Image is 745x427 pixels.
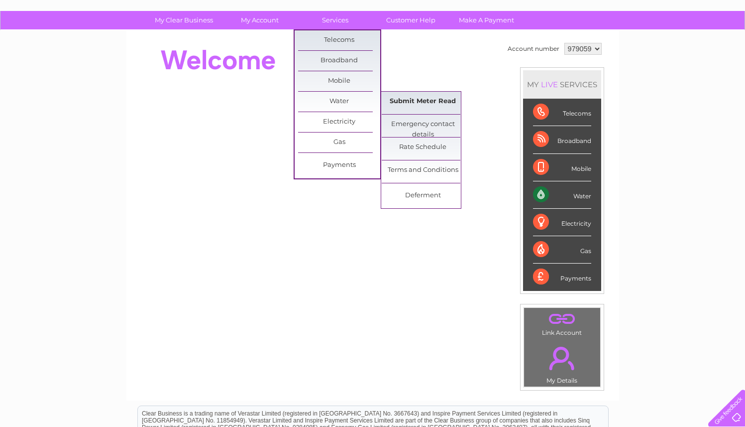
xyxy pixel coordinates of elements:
[533,209,591,236] div: Electricity
[298,30,380,50] a: Telecoms
[26,26,77,56] img: logo.png
[533,126,591,153] div: Broadband
[298,51,380,71] a: Broadband
[298,133,380,152] a: Gas
[382,138,464,157] a: Rate Schedule
[527,341,598,376] a: .
[298,155,380,175] a: Payments
[294,11,376,29] a: Services
[557,5,626,17] a: 0333 014 3131
[533,154,591,181] div: Mobile
[527,310,598,328] a: .
[523,70,601,99] div: MY SERVICES
[533,181,591,209] div: Water
[539,80,560,89] div: LIVE
[679,42,703,50] a: Contact
[298,112,380,132] a: Electricity
[370,11,452,29] a: Customer Help
[382,115,464,135] a: Emergency contact details
[712,42,736,50] a: Log out
[298,92,380,112] a: Water
[143,11,225,29] a: My Clear Business
[533,264,591,290] div: Payments
[533,99,591,126] div: Telecoms
[382,92,464,112] a: Submit Meter Read
[218,11,301,29] a: My Account
[623,42,652,50] a: Telecoms
[524,307,601,339] td: Link Account
[505,40,562,57] td: Account number
[595,42,617,50] a: Energy
[445,11,528,29] a: Make A Payment
[298,71,380,91] a: Mobile
[533,236,591,264] div: Gas
[658,42,673,50] a: Blog
[138,5,608,48] div: Clear Business is a trading name of Verastar Limited (registered in [GEOGRAPHIC_DATA] No. 3667643...
[382,186,464,206] a: Deferment
[524,338,601,387] td: My Details
[382,160,464,180] a: Terms and Conditions
[570,42,589,50] a: Water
